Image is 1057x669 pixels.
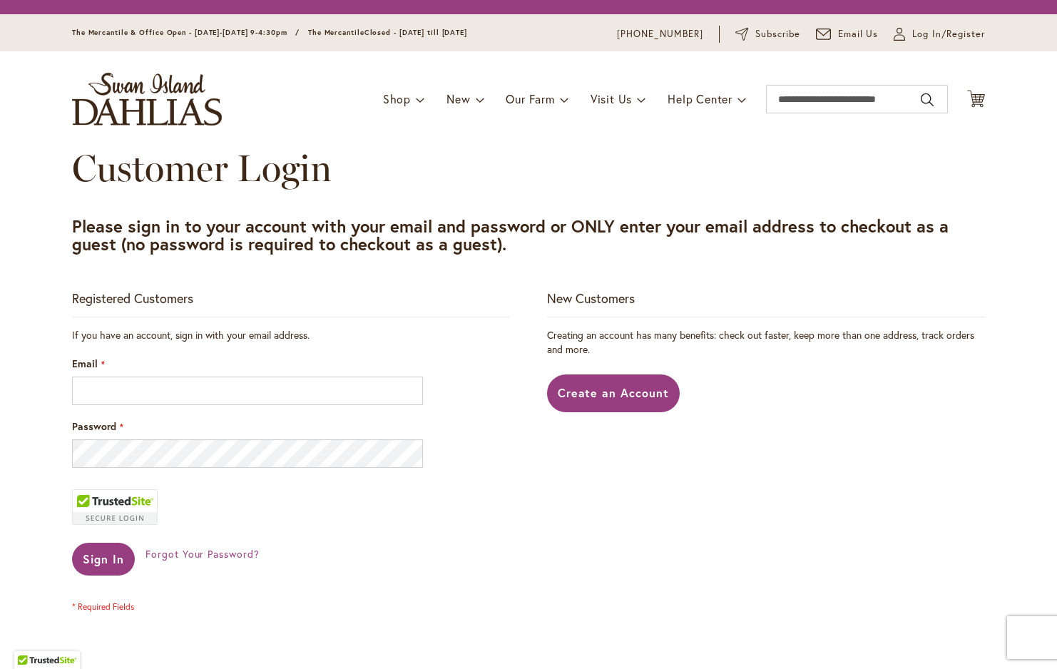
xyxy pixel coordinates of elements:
span: Forgot Your Password? [145,547,260,561]
span: Help Center [668,91,732,106]
a: [PHONE_NUMBER] [617,27,703,41]
span: Password [72,419,116,433]
button: Sign In [72,543,135,576]
strong: Registered Customers [72,290,193,307]
span: Sign In [83,551,124,566]
strong: New Customers [547,290,635,307]
a: Forgot Your Password? [145,547,260,561]
span: Subscribe [755,27,800,41]
span: Visit Us [591,91,632,106]
span: Email Us [838,27,879,41]
a: Log In/Register [894,27,985,41]
span: Email [72,357,98,370]
a: Email Us [816,27,879,41]
span: Shop [383,91,411,106]
span: Closed - [DATE] till [DATE] [364,28,467,37]
span: Log In/Register [912,27,985,41]
p: Creating an account has many benefits: check out faster, keep more than one address, track orders... [547,328,985,357]
span: Create an Account [558,385,670,400]
div: If you have an account, sign in with your email address. [72,328,510,342]
div: TrustedSite Certified [72,489,158,525]
span: New [446,91,470,106]
span: Customer Login [72,145,332,190]
button: Search [921,88,934,111]
strong: Please sign in to your account with your email and password or ONLY enter your email address to c... [72,215,949,255]
span: Our Farm [506,91,554,106]
a: Subscribe [735,27,800,41]
a: store logo [72,73,222,126]
a: Create an Account [547,374,680,412]
span: The Mercantile & Office Open - [DATE]-[DATE] 9-4:30pm / The Mercantile [72,28,364,37]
